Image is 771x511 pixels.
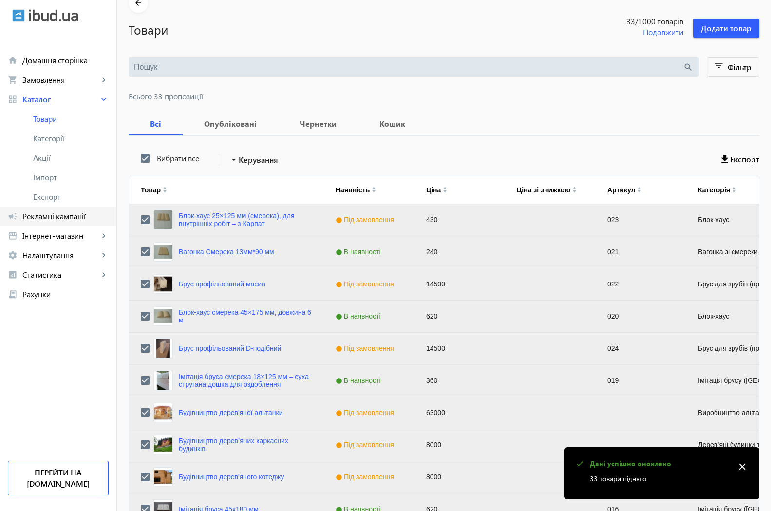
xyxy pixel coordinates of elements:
img: arrow-down.svg [732,190,736,193]
span: Категорії [33,133,109,143]
span: Керування [239,154,278,166]
span: Налаштування [22,250,99,260]
mat-icon: keyboard_arrow_right [99,95,109,104]
a: Будівництво дерев'яної альтанки [179,409,282,416]
mat-icon: home [8,56,18,65]
span: Експорт [33,192,109,202]
span: В наявності [336,377,383,384]
button: Фільтр [707,57,760,77]
mat-icon: shopping_cart [8,75,18,85]
div: 019 [596,365,686,397]
h1: Товари [129,21,576,38]
div: Ціна зі знижкою [517,186,570,194]
a: Вагонка Смерека 13мм*90 мм [179,248,274,256]
div: 430 [414,204,505,236]
div: 360 [414,365,505,397]
img: ibud_text.svg [29,9,78,22]
span: Фільтр [728,62,752,72]
a: Брус профільований D-подібний [179,344,281,352]
mat-icon: keyboard_arrow_right [99,231,109,241]
mat-icon: campaign [8,211,18,221]
mat-icon: grid_view [8,95,18,104]
div: 8000 [414,429,505,461]
div: 023 [596,204,686,236]
img: arrow-up.svg [443,187,447,189]
a: Брус профільований масив [179,280,265,288]
span: Рекламні кампанії [22,211,109,221]
mat-icon: check [573,457,586,470]
img: arrow-down.svg [572,190,577,193]
span: Замовлення [22,75,99,85]
a: Перейти на [DOMAIN_NAME] [8,461,109,495]
b: Чернетки [290,120,346,128]
b: Опубліковані [194,120,266,128]
img: arrow-up.svg [163,187,167,189]
mat-icon: filter_list [713,60,726,74]
mat-icon: keyboard_arrow_right [99,250,109,260]
span: В наявності [336,312,383,320]
button: Експорт [721,151,759,169]
img: arrow-down.svg [163,190,167,193]
mat-icon: settings [8,250,18,260]
b: Кошик [370,120,415,128]
a: Імітація бруса смерека 18×125 мм – суха стругана дошка для оздоблення [179,373,312,388]
span: Каталог [22,95,99,104]
mat-icon: receipt_long [8,289,18,299]
div: 024 [596,333,686,364]
img: arrow-down.svg [443,190,447,193]
div: 240 [414,236,505,268]
mat-icon: arrow_drop_down [229,155,239,165]
img: arrow-up.svg [732,187,736,189]
div: 021 [596,236,686,268]
span: Під замовлення [336,216,396,224]
span: /1000 товарів [635,16,683,27]
mat-icon: search [683,62,694,73]
a: Будівництво дерев'яного котеджу [179,473,284,481]
div: Товар [141,186,161,194]
label: Вибрати все [155,154,199,162]
span: 33 [586,16,683,27]
span: Під замовлення [336,441,396,449]
span: Під замовлення [336,473,396,481]
mat-icon: keyboard_arrow_right [99,75,109,85]
span: Домашня сторінка [22,56,109,65]
img: arrow-up.svg [637,187,641,189]
div: 8000 [414,461,505,493]
span: Імпорт [33,172,109,182]
img: arrow-up.svg [372,187,376,189]
mat-icon: storefront [8,231,18,241]
a: Блок-хаус смерека 45×175 мм, довжина 6 м [179,308,312,324]
div: 022 [596,268,686,300]
div: 63000 [414,397,505,429]
mat-icon: analytics [8,270,18,280]
span: Товари [33,114,109,124]
button: Додати товар [693,19,759,38]
b: Всі [140,120,171,128]
img: arrow-down.svg [637,190,641,193]
p: 33 товари піднято [590,473,729,484]
img: arrow-down.svg [372,190,376,193]
span: Під замовлення [336,280,396,288]
span: Інтернет-магазин [22,231,99,241]
span: Додати товар [701,23,752,34]
div: Ціна [426,186,441,194]
div: 020 [596,301,686,332]
div: 14500 [414,333,505,364]
div: 620 [414,301,505,332]
div: Категорія [698,186,730,194]
button: Керування [225,151,282,169]
span: Експорт [730,154,759,165]
input: Пошук [134,62,683,73]
span: Під замовлення [336,344,396,352]
p: Дані успішно оновлено [590,459,729,469]
span: Рахунки [22,289,109,299]
span: Всього 33 пропозиції [129,93,759,100]
mat-icon: keyboard_arrow_right [99,270,109,280]
a: Блок-хаус 25×125 мм (смерека), для внутрішніх робіт – з Карпат [179,212,312,227]
span: Статистика [22,270,99,280]
span: Подовжити [643,27,683,38]
div: Наявність [336,186,370,194]
img: ibud.svg [12,9,25,22]
span: Під замовлення [336,409,396,416]
a: Будівництво дерев’яних каркасних будинків [179,437,312,453]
